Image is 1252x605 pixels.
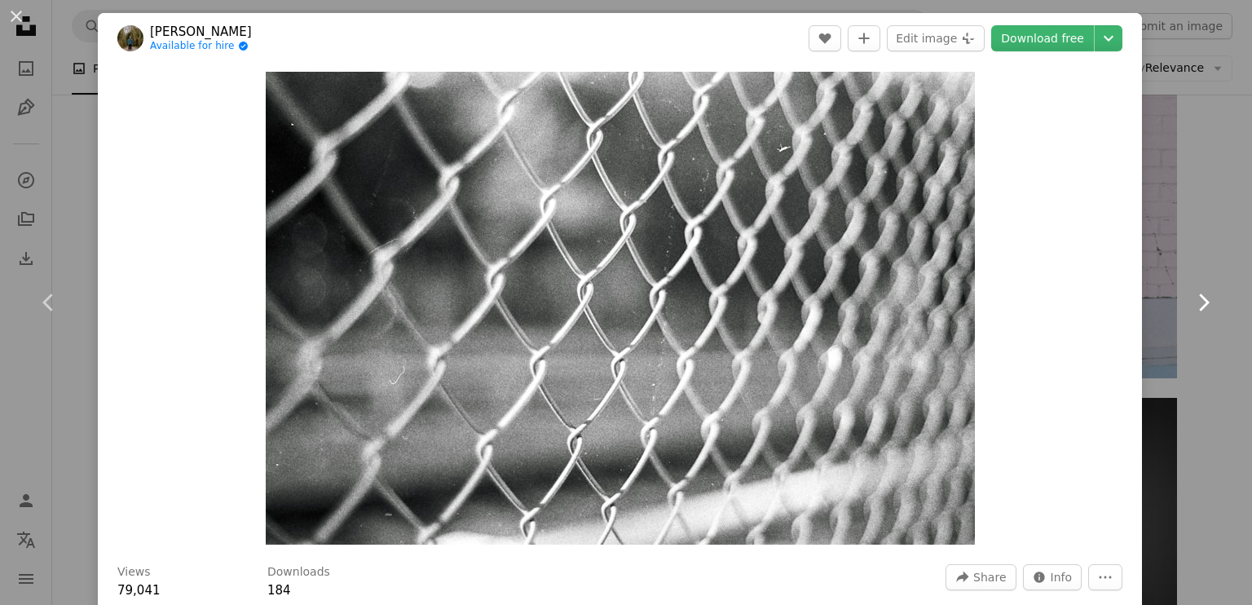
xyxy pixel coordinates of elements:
[809,25,841,51] button: Like
[267,564,330,581] h3: Downloads
[946,564,1016,590] button: Share this image
[266,72,975,545] img: a black and white photo of a chain link fence
[1051,565,1073,590] span: Info
[117,564,151,581] h3: Views
[117,583,161,598] span: 79,041
[991,25,1094,51] a: Download free
[848,25,880,51] button: Add to Collection
[117,25,143,51] img: Go to Deniz Demirci's profile
[887,25,985,51] button: Edit image
[1095,25,1122,51] button: Choose download size
[150,24,252,40] a: [PERSON_NAME]
[266,72,975,545] button: Zoom in on this image
[267,583,291,598] span: 184
[1023,564,1082,590] button: Stats about this image
[973,565,1006,590] span: Share
[1154,224,1252,381] a: Next
[150,40,252,53] a: Available for hire
[1088,564,1122,590] button: More Actions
